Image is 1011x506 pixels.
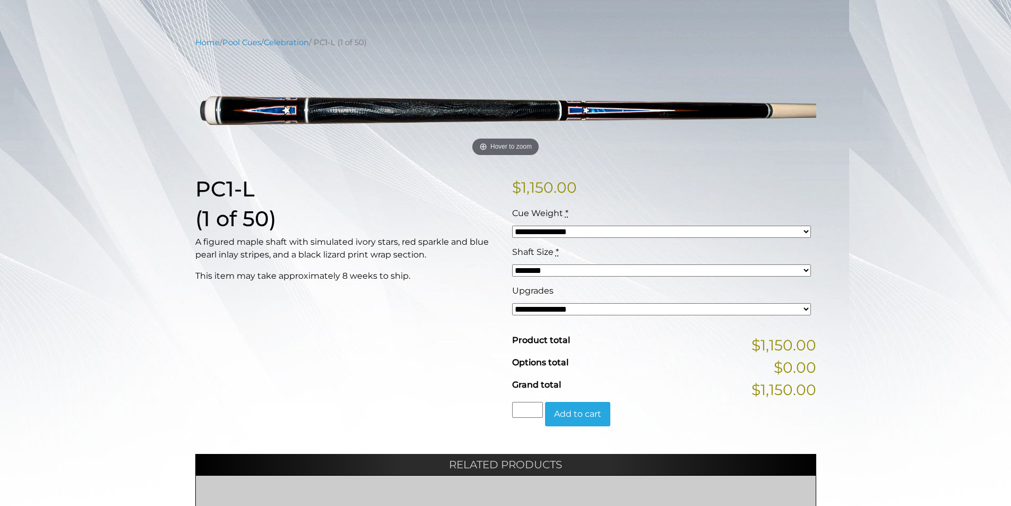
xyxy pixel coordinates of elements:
span: Shaft Size [512,247,554,257]
p: This item may take approximately 8 weeks to ship. [195,270,499,282]
bdi: 1,150.00 [512,178,577,196]
span: Cue Weight [512,208,563,218]
abbr: required [556,247,559,257]
span: Upgrades [512,286,554,296]
a: Hover to zoom [195,56,816,160]
img: PC1-L.png [195,56,816,160]
p: A figured maple shaft with simulated ivory stars, red sparkle and blue pearl inlay stripes, and a... [195,236,499,261]
span: Product total [512,335,570,345]
nav: Breadcrumb [195,37,816,48]
span: $1,150.00 [751,334,816,356]
input: Product quantity [512,402,543,418]
span: $1,150.00 [751,379,816,401]
a: Celebration [264,38,309,47]
h1: PC1-L [195,176,499,202]
span: $ [512,178,521,196]
span: Options total [512,357,568,367]
span: $0.00 [774,356,816,379]
a: Pool Cues [222,38,261,47]
abbr: required [565,208,568,218]
a: Home [195,38,220,47]
button: Add to cart [545,402,610,426]
h1: (1 of 50) [195,206,499,231]
span: Grand total [512,380,561,390]
h2: Related products [195,454,816,475]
